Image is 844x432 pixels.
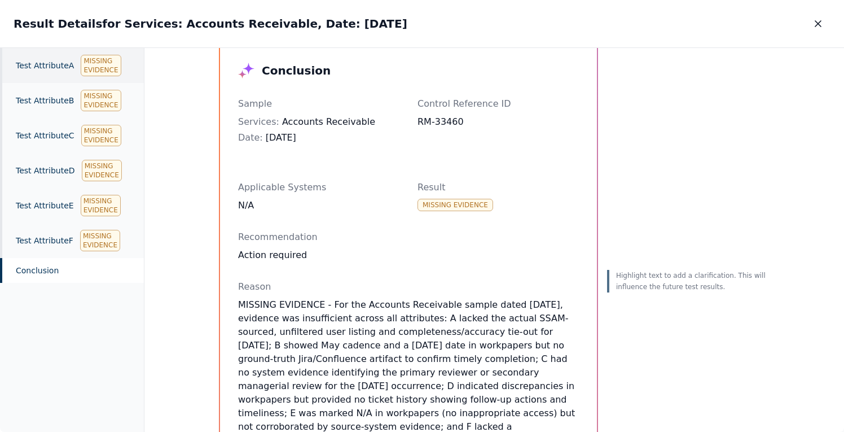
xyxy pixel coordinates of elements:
div: Accounts Receivable [238,115,399,129]
h2: Result Details for Services: Accounts Receivable, Date: [DATE] [14,16,407,32]
div: Missing Evidence [81,90,121,111]
div: RM-33460 [417,115,579,129]
div: N/A [238,199,399,212]
div: Missing Evidence [417,199,493,211]
p: Applicable Systems [238,181,399,194]
p: Result [417,181,579,194]
span: Services : [238,116,279,127]
p: Sample [238,97,399,111]
div: Missing Evidence [81,195,121,216]
h3: Conclusion [262,63,331,78]
div: Missing Evidence [80,230,120,251]
div: Missing Evidence [81,55,121,76]
div: Action required [238,248,579,262]
div: Missing Evidence [81,125,121,146]
p: Recommendation [238,230,579,244]
div: [DATE] [238,131,399,145]
p: Control Reference ID [417,97,579,111]
p: Highlight text to add a clarification. This will influence the future test results. [616,270,770,293]
p: Reason [238,280,579,294]
span: Date : [238,132,263,143]
div: Missing Evidence [82,160,122,181]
